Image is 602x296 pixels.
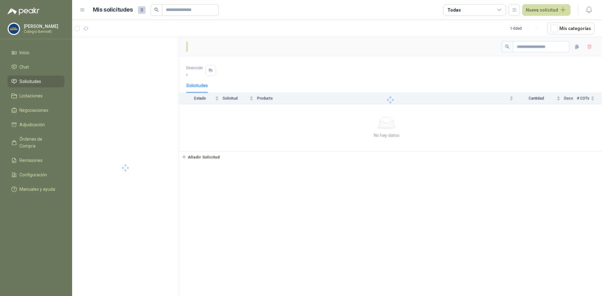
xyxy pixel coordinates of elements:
[19,78,41,85] span: Solicitudes
[138,6,145,14] span: 0
[24,30,63,34] p: Colegio Bennett
[19,92,43,99] span: Licitaciones
[24,24,63,29] p: [PERSON_NAME]
[8,75,65,87] a: Solicitudes
[8,104,65,116] a: Negociaciones
[8,23,20,35] img: Company Logo
[510,23,542,34] div: 1 - 0 de 0
[19,49,29,56] span: Inicio
[93,5,133,14] h1: Mis solicitudes
[8,169,65,181] a: Configuración
[8,90,65,102] a: Licitaciones
[8,61,65,73] a: Chat
[19,136,59,149] span: Órdenes de Compra
[8,47,65,59] a: Inicio
[19,186,55,193] span: Manuales y ayuda
[522,4,570,16] button: Nueva solicitud
[8,133,65,152] a: Órdenes de Compra
[19,171,47,178] span: Configuración
[19,107,48,114] span: Negociaciones
[19,64,29,70] span: Chat
[8,8,40,15] img: Logo peakr
[8,154,65,166] a: Remisiones
[154,8,159,12] span: search
[19,157,43,164] span: Remisiones
[447,7,461,13] div: Todas
[8,119,65,131] a: Adjudicación
[19,121,45,128] span: Adjudicación
[8,183,65,195] a: Manuales y ayuda
[547,23,594,34] button: Mís categorías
